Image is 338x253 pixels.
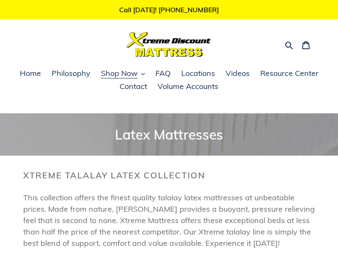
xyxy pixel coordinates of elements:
span: Home [20,68,41,78]
a: Resource Center [256,67,323,80]
h2: Xtreme Talalay Latex Collection [23,170,315,180]
span: FAQ [155,68,171,78]
a: FAQ [151,67,175,80]
a: Home [16,67,45,80]
span: Shop Now [101,68,138,78]
span: Contact [120,81,147,92]
p: This collection offers the finest quality talalay latex mattresses at unbeatable prices. Made fro... [23,192,315,249]
span: Videos [226,68,250,78]
span: Volume Accounts [158,81,218,92]
a: Volume Accounts [153,81,223,93]
a: Locations [177,67,219,80]
img: Xtreme Discount Mattress [127,32,211,57]
button: Shop Now [97,67,149,80]
span: Locations [181,68,215,78]
a: Philosophy [47,67,95,80]
span: Resource Center [260,68,319,78]
span: Philosophy [52,68,90,78]
a: Contact [115,81,151,93]
a: Videos [221,67,254,80]
span: Latex Mattresses [115,126,223,143]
